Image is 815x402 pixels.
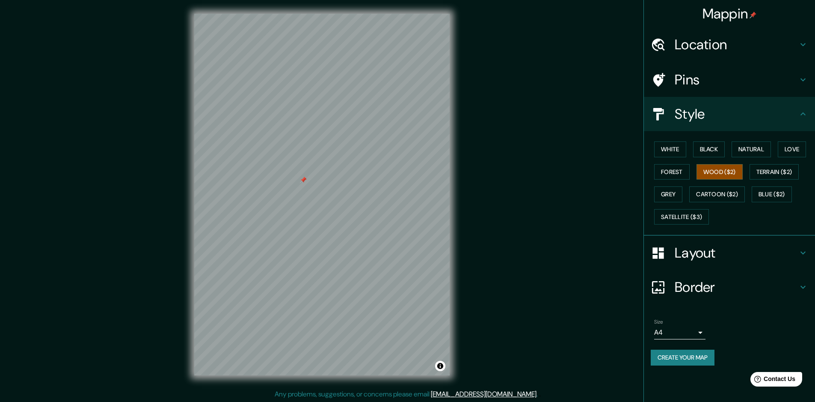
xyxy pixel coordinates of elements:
[538,389,539,399] div: .
[752,186,792,202] button: Blue ($2)
[644,97,815,131] div: Style
[696,164,743,180] button: Wood ($2)
[644,270,815,304] div: Border
[651,350,714,366] button: Create your map
[644,27,815,62] div: Location
[739,369,806,393] iframe: Help widget launcher
[654,141,686,157] button: White
[675,71,798,88] h4: Pins
[644,63,815,97] div: Pins
[654,209,709,225] button: Satellite ($3)
[275,389,538,399] p: Any problems, suggestions, or concerns please email .
[732,141,771,157] button: Natural
[693,141,725,157] button: Black
[702,5,757,22] h4: Mappin
[750,164,799,180] button: Terrain ($2)
[675,105,798,123] h4: Style
[654,318,663,326] label: Size
[654,186,682,202] button: Grey
[750,12,756,18] img: pin-icon.png
[431,390,536,399] a: [EMAIL_ADDRESS][DOMAIN_NAME]
[675,244,798,261] h4: Layout
[675,36,798,53] h4: Location
[675,279,798,296] h4: Border
[654,164,690,180] button: Forest
[435,361,445,371] button: Toggle attribution
[194,14,450,375] canvas: Map
[778,141,806,157] button: Love
[539,389,541,399] div: .
[654,326,705,339] div: A4
[689,186,745,202] button: Cartoon ($2)
[644,236,815,270] div: Layout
